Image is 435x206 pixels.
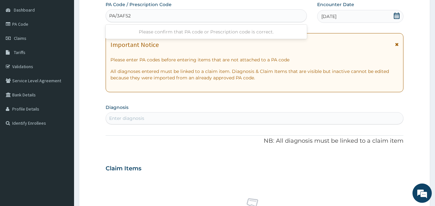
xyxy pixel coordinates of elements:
p: All diagnoses entered must be linked to a claim item. Diagnosis & Claim Items that are visible bu... [110,68,399,81]
div: Please confirm that PA code or Prescription code is correct. [106,26,307,38]
div: Chat with us now [33,36,108,44]
div: Enter diagnosis [109,115,144,121]
span: We're online! [37,62,89,127]
label: Diagnosis [106,104,128,111]
img: d_794563401_company_1708531726252_794563401 [12,32,26,48]
textarea: Type your message and hit 'Enter' [3,138,123,160]
p: NB: All diagnosis must be linked to a claim item [106,137,404,145]
span: Claims [14,35,26,41]
span: Tariffs [14,49,25,55]
label: PA Code / Prescription Code [106,1,172,8]
h1: Important Notice [110,41,159,48]
h3: Claim Items [106,165,141,172]
span: Dashboard [14,7,35,13]
span: [DATE] [321,13,336,20]
p: Please enter PA codes before entering items that are not attached to a PA code [110,57,399,63]
label: Encounter Date [317,1,354,8]
div: Minimize live chat window [106,3,121,19]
